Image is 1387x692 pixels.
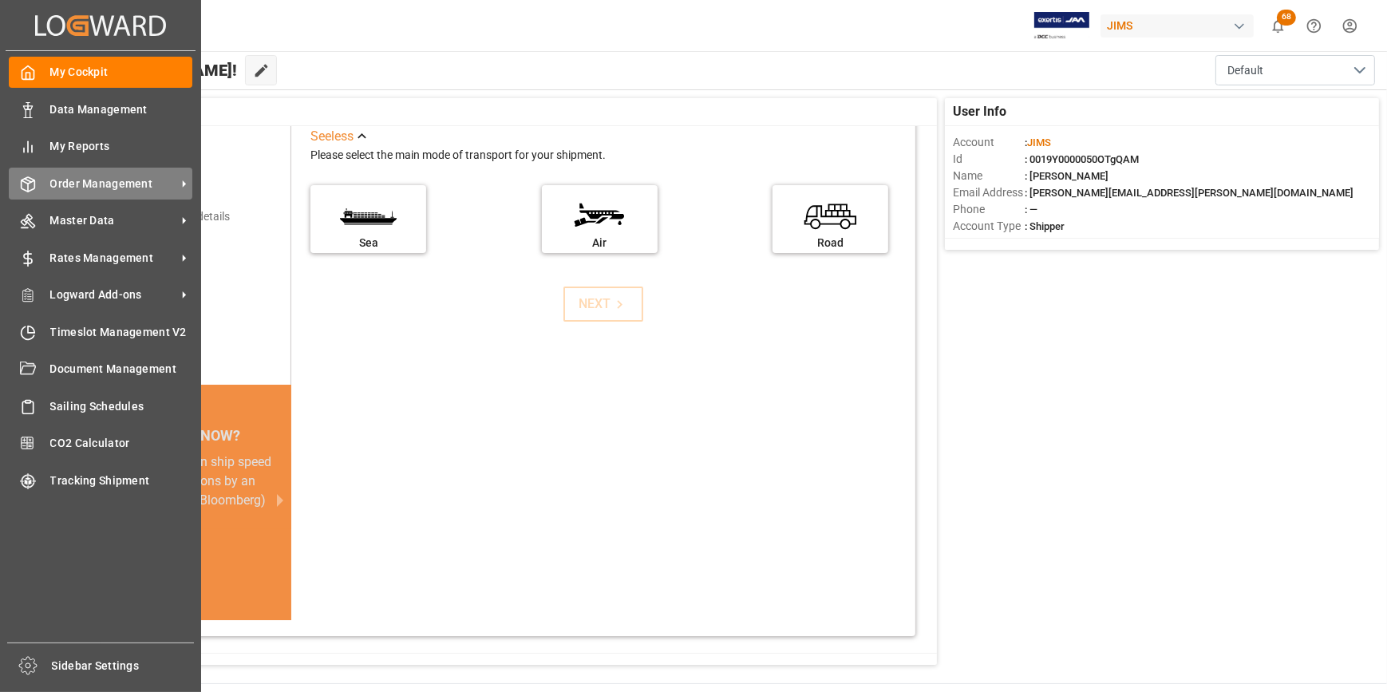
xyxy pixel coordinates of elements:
[1277,10,1296,26] span: 68
[9,465,192,496] a: Tracking Shipment
[563,287,643,322] button: NEXT
[318,235,418,251] div: Sea
[953,168,1025,184] span: Name
[9,93,192,125] a: Data Management
[52,658,195,674] span: Sidebar Settings
[50,398,193,415] span: Sailing Schedules
[953,201,1025,218] span: Phone
[9,354,192,385] a: Document Management
[1227,62,1263,79] span: Default
[1215,55,1375,85] button: open menu
[1101,10,1260,41] button: JIMS
[550,235,650,251] div: Air
[1025,170,1108,182] span: : [PERSON_NAME]
[50,435,193,452] span: CO2 Calculator
[780,235,880,251] div: Road
[310,127,354,146] div: See less
[1025,187,1353,199] span: : [PERSON_NAME][EMAIL_ADDRESS][PERSON_NAME][DOMAIN_NAME]
[50,101,193,118] span: Data Management
[50,176,176,192] span: Order Management
[50,324,193,341] span: Timeslot Management V2
[1034,12,1089,40] img: Exertis%20JAM%20-%20Email%20Logo.jpg_1722504956.jpg
[953,218,1025,235] span: Account Type
[50,361,193,378] span: Document Management
[50,473,193,489] span: Tracking Shipment
[953,134,1025,151] span: Account
[579,295,628,314] div: NEXT
[1025,220,1065,232] span: : Shipper
[50,64,193,81] span: My Cockpit
[9,390,192,421] a: Sailing Schedules
[50,212,176,229] span: Master Data
[1260,8,1296,44] button: show 68 new notifications
[269,453,291,548] button: next slide / item
[9,131,192,162] a: My Reports
[1101,14,1254,38] div: JIMS
[50,287,176,303] span: Logward Add-ons
[50,250,176,267] span: Rates Management
[1025,153,1139,165] span: : 0019Y0000050OTgQAM
[1025,204,1037,216] span: : —
[953,151,1025,168] span: Id
[50,138,193,155] span: My Reports
[1296,8,1332,44] button: Help Center
[953,184,1025,201] span: Email Address
[310,146,904,165] div: Please select the main mode of transport for your shipment.
[1025,136,1051,148] span: :
[9,316,192,347] a: Timeslot Management V2
[1027,136,1051,148] span: JIMS
[9,57,192,88] a: My Cockpit
[953,102,1006,121] span: User Info
[9,428,192,459] a: CO2 Calculator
